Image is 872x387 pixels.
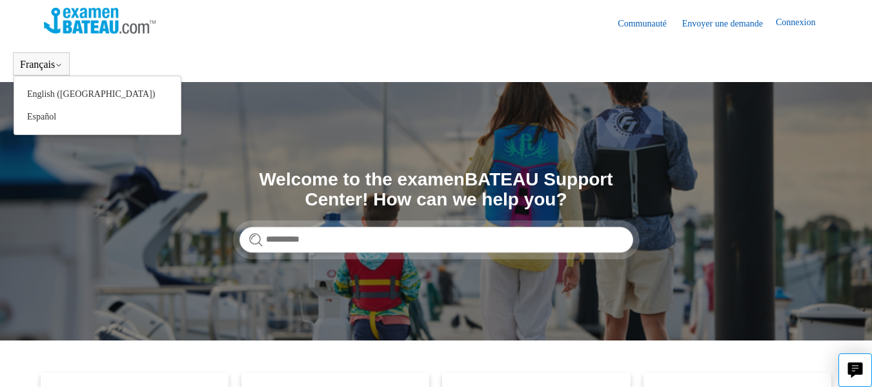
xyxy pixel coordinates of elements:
button: Live chat [838,353,872,387]
a: English ([GEOGRAPHIC_DATA]) [14,83,181,105]
a: Communauté [618,17,679,30]
a: Español [14,105,181,128]
a: Connexion [776,16,828,31]
button: Français [20,59,63,70]
a: Envoyer une demande [682,17,776,30]
img: Page d’accueil du Centre d’aide Examen Bateau [44,8,156,34]
h1: Welcome to the examenBATEAU Support Center! How can we help you? [239,170,633,210]
input: Rechercher [239,227,633,253]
